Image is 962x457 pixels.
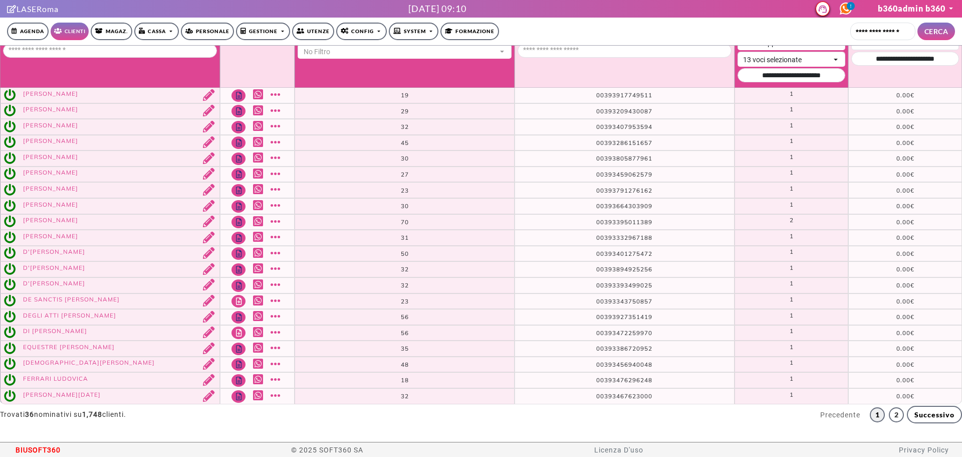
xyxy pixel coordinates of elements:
a: Note [231,200,246,213]
a: Mostra altro [271,120,283,132]
a: Note [231,89,246,102]
a: Gestione [236,23,291,40]
span: 0039 [596,123,612,130]
a: 2 [889,407,904,422]
span: 0039 [596,345,612,352]
span: 0.00€ [896,171,914,178]
a: DI [PERSON_NAME] [23,327,87,335]
span: 3927351419 [612,313,652,321]
a: Mostra altro [271,152,283,164]
span: 0039 [596,297,612,305]
span: 70 [401,218,409,226]
span: 0.00€ [896,376,914,384]
a: Whatsapp [253,295,266,307]
strong: 1,748 [82,410,102,418]
span: 50 [401,250,409,257]
span: 31 [401,234,409,241]
span: 0039 [596,376,612,384]
label: 1 [790,184,794,193]
span: 0.00€ [896,202,914,210]
a: Mostra altro [271,168,283,180]
div: 13 voci selezionate [743,55,830,65]
button: No Filtro [298,44,512,61]
a: Successivo [907,406,962,423]
a: 1 [870,407,885,422]
span: 0039 [596,281,612,289]
a: DEGLI ATTI [PERSON_NAME] [23,312,116,319]
a: Mostra altro [271,279,283,290]
a: Modifica [196,343,217,355]
a: Mostra altro [271,136,283,148]
a: Note [231,184,246,197]
a: Modifica [196,89,217,102]
span: 48 [401,361,409,368]
label: 1 [790,168,794,177]
span: 0.00€ [896,91,914,99]
span: 3393499025 [612,281,652,289]
span: 0.00€ [896,139,914,146]
span: 56 [401,329,409,337]
span: 32 [401,281,409,289]
span: 0.00€ [896,123,914,130]
span: 0.00€ [896,345,914,352]
button: CERCA [917,23,955,40]
a: Mostra altro [271,327,283,338]
a: Modifica [196,232,217,244]
span: 32 [401,265,409,273]
a: [PERSON_NAME] [23,216,78,224]
span: 23 [401,187,409,194]
span: 0039 [596,250,612,257]
a: Note [231,153,246,165]
a: Note [231,263,246,276]
a: Privacy Policy [899,446,949,454]
label: 1 [790,263,794,272]
span: 3467623000 [612,392,652,400]
span: 56 [401,313,409,321]
a: [PERSON_NAME] [23,232,78,240]
span: 0039 [596,313,612,321]
a: Mostra altro [271,231,283,243]
span: 30 [401,202,409,210]
span: 3395011389 [612,218,652,226]
a: Modifica [196,153,217,165]
span: 3386720952 [612,345,652,352]
span: 0.00€ [896,155,914,162]
a: Utenze [292,23,334,40]
a: Note [231,232,246,244]
a: Modifica [196,105,217,117]
a: Whatsapp [253,374,266,385]
a: Modifica [196,247,217,260]
a: [PERSON_NAME] [23,185,78,192]
a: SYSTEM [389,23,439,40]
span: 0039 [596,392,612,400]
a: Licenza D'uso [594,446,643,454]
label: 1 [790,89,794,98]
a: [PERSON_NAME] [23,169,78,176]
label: 1 [790,247,794,256]
span: 0.00€ [896,313,914,321]
a: Whatsapp [253,184,266,195]
label: 1 [790,105,794,114]
span: 0.00€ [896,107,914,115]
a: Whatsapp [253,247,266,259]
a: Whatsapp [253,342,266,354]
span: 0.00€ [896,392,914,400]
a: Whatsapp [253,311,266,322]
label: 1 [790,121,794,130]
label: 1 [790,311,794,320]
a: Mostra altro [271,89,283,100]
span: 3476296248 [612,376,652,384]
a: Mostra altro [271,263,283,274]
a: Whatsapp [253,152,266,164]
a: Personale [181,23,234,40]
a: Note [231,343,246,355]
a: [DEMOGRAPHIC_DATA][PERSON_NAME] [23,359,155,366]
span: 0039 [596,187,612,194]
a: Note [231,136,246,149]
span: 0039 [596,265,612,273]
div: No Filtro [304,47,497,57]
span: 3894925256 [612,265,652,273]
span: 3805877961 [612,155,652,162]
span: 3343750857 [612,297,652,305]
a: Mostra altro [271,342,283,354]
